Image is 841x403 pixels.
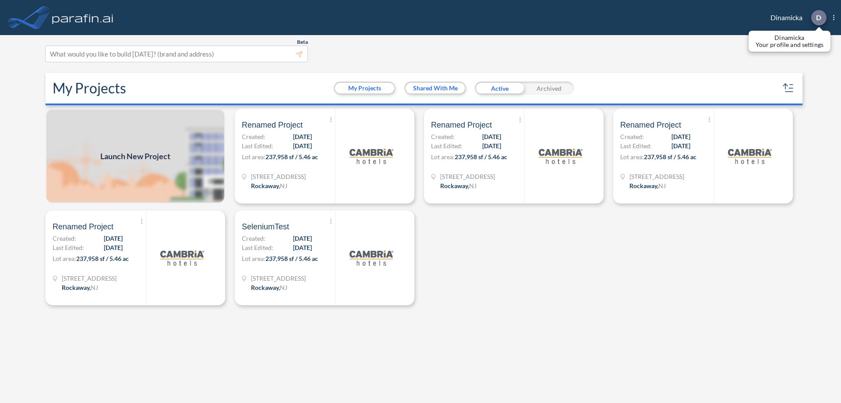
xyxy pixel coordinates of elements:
[62,284,91,291] span: Rockaway ,
[251,182,280,189] span: Rockaway ,
[76,255,129,262] span: 237,958 sf / 5.46 ac
[644,153,696,160] span: 237,958 sf / 5.46 ac
[350,134,393,178] img: logo
[53,234,76,243] span: Created:
[620,120,681,130] span: Renamed Project
[242,255,265,262] span: Lot area:
[293,234,312,243] span: [DATE]
[482,132,501,141] span: [DATE]
[671,132,690,141] span: [DATE]
[816,14,821,21] p: D
[431,120,492,130] span: Renamed Project
[482,141,501,150] span: [DATE]
[293,243,312,252] span: [DATE]
[242,221,289,232] span: SeleniumTest
[242,120,303,130] span: Renamed Project
[50,9,115,26] img: logo
[431,132,455,141] span: Created:
[406,83,465,93] button: Shared With Me
[53,255,76,262] span: Lot area:
[629,182,658,189] span: Rockaway ,
[251,172,306,181] span: 321 Mt Hope Ave
[46,109,225,203] img: add
[335,83,394,93] button: My Projects
[293,132,312,141] span: [DATE]
[293,141,312,150] span: [DATE]
[104,234,123,243] span: [DATE]
[431,141,463,150] span: Last Edited:
[280,182,287,189] span: NJ
[629,172,684,181] span: 321 Mt Hope Ave
[440,181,477,190] div: Rockaway, NJ
[620,141,652,150] span: Last Edited:
[53,80,126,96] h2: My Projects
[539,134,583,178] img: logo
[265,153,318,160] span: 237,958 sf / 5.46 ac
[475,82,524,95] div: Active
[251,283,287,292] div: Rockaway, NJ
[242,234,265,243] span: Created:
[440,182,469,189] span: Rockaway ,
[431,153,455,160] span: Lot area:
[280,284,287,291] span: NJ
[242,153,265,160] span: Lot area:
[671,141,690,150] span: [DATE]
[242,141,273,150] span: Last Edited:
[620,132,644,141] span: Created:
[242,132,265,141] span: Created:
[455,153,507,160] span: 237,958 sf / 5.46 ac
[100,150,170,162] span: Launch New Project
[242,243,273,252] span: Last Edited:
[728,134,772,178] img: logo
[658,182,666,189] span: NJ
[524,82,574,95] div: Archived
[251,181,287,190] div: Rockaway, NJ
[265,255,318,262] span: 237,958 sf / 5.46 ac
[160,236,204,280] img: logo
[62,274,117,283] span: 321 Mt Hope Ave
[251,274,306,283] span: 321 Mt Hope Ave
[104,243,123,252] span: [DATE]
[297,39,308,46] span: Beta
[350,236,393,280] img: logo
[46,109,225,203] a: Launch New Project
[440,172,495,181] span: 321 Mt Hope Ave
[781,81,795,95] button: sort
[757,10,834,25] div: Dinamicka
[251,284,280,291] span: Rockaway ,
[469,182,477,189] span: NJ
[53,221,113,232] span: Renamed Project
[53,243,84,252] span: Last Edited:
[756,34,823,41] p: Dinamicka
[620,153,644,160] span: Lot area:
[629,181,666,190] div: Rockaway, NJ
[756,41,823,48] p: Your profile and settings
[91,284,98,291] span: NJ
[62,283,98,292] div: Rockaway, NJ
